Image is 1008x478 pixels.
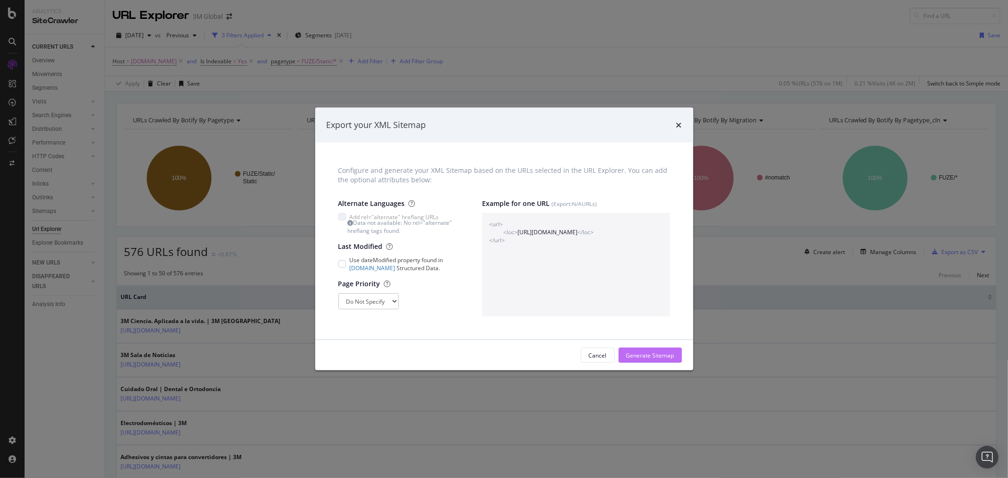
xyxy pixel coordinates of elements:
[976,446,999,469] div: Open Intercom Messenger
[338,279,391,289] label: Page Priority
[589,351,607,359] div: Cancel
[619,348,682,363] button: Generate Sitemap
[577,228,594,236] span: </loc>
[482,199,670,208] label: Example for one URL
[338,199,415,208] label: Alternate Languages
[350,213,439,221] span: Add rel="alternate" hreflang URLs
[489,220,663,228] span: <url>
[350,256,464,272] span: Use dateModified property found in Structured Data.
[489,236,663,244] span: </url>
[338,242,393,251] label: Last Modified
[348,219,464,235] div: Data not available: No rel="alternate" hreflang tags found.
[338,166,670,185] div: Configure and generate your XML Sitemap based on the URLs selected in the URL Explorer. You can a...
[315,108,693,370] div: modal
[503,228,517,236] span: <loc>
[676,119,682,131] div: times
[551,200,597,207] small: (Export: N/A URLs)
[350,264,396,272] a: [DOMAIN_NAME]
[581,348,615,363] button: Cancel
[626,351,674,359] div: Generate Sitemap
[517,228,577,236] span: [URL][DOMAIN_NAME]
[327,119,426,131] div: Export your XML Sitemap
